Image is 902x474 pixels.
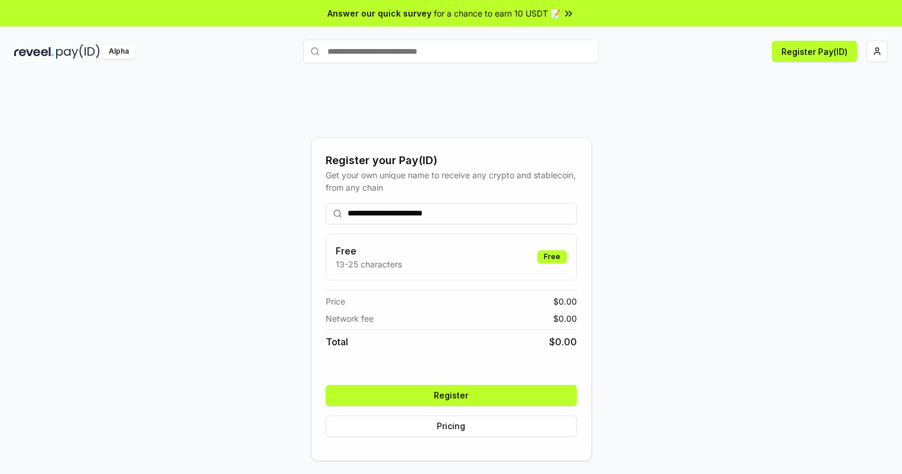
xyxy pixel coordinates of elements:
[326,152,577,169] div: Register your Pay(ID)
[326,295,345,308] span: Price
[326,169,577,194] div: Get your own unique name to receive any crypto and stablecoin, from any chain
[772,41,857,62] button: Register Pay(ID)
[326,385,577,406] button: Register
[326,335,348,349] span: Total
[553,312,577,325] span: $ 0.00
[549,335,577,349] span: $ 0.00
[326,416,577,437] button: Pricing
[336,258,402,270] p: 13-25 characters
[102,44,135,59] div: Alpha
[537,250,567,263] div: Free
[434,7,560,19] span: for a chance to earn 10 USDT 📝
[336,244,402,258] h3: Free
[56,44,100,59] img: pay_id
[326,312,374,325] span: Network fee
[14,44,54,59] img: reveel_dark
[327,7,431,19] span: Answer our quick survey
[553,295,577,308] span: $ 0.00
